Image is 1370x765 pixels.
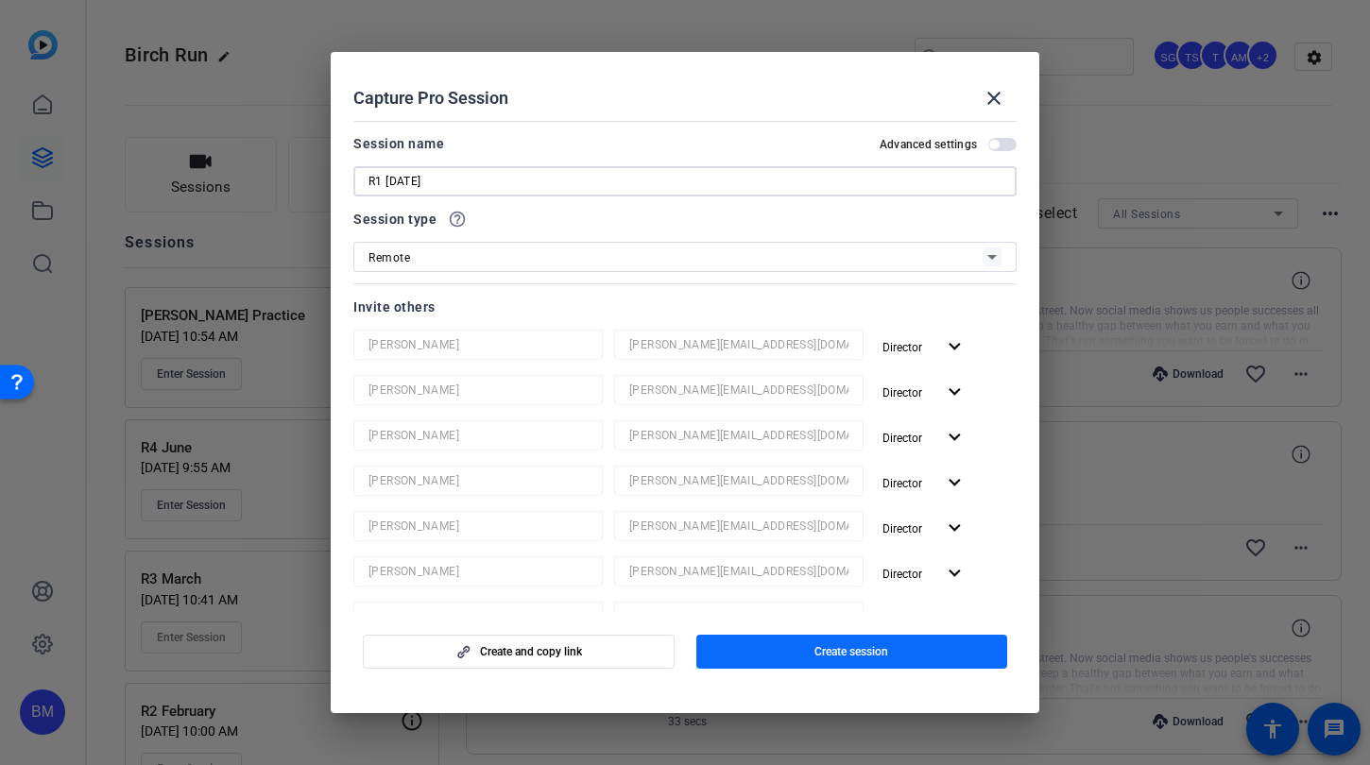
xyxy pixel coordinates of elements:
[882,522,922,535] span: Director
[983,87,1005,110] mat-icon: close
[943,471,967,495] mat-icon: expand_more
[353,208,437,230] span: Session type
[943,517,967,540] mat-icon: expand_more
[629,379,848,401] input: Email...
[629,469,848,492] input: Email...
[882,386,922,399] span: Director
[943,381,967,404] mat-icon: expand_more
[368,251,410,264] span: Remote
[448,210,467,229] mat-icon: help_outline
[882,341,922,354] span: Director
[875,420,974,454] button: Director
[368,515,588,537] input: Name...
[480,644,582,659] span: Create and copy link
[368,379,588,401] input: Name...
[943,426,967,450] mat-icon: expand_more
[629,605,848,628] input: Email...
[875,330,974,364] button: Director
[882,568,922,581] span: Director
[368,605,588,628] input: Name...
[882,432,922,445] span: Director
[368,170,1002,193] input: Enter Session Name
[629,333,848,356] input: Email...
[629,560,848,583] input: Email...
[368,560,588,583] input: Name...
[363,635,675,669] button: Create and copy link
[353,296,1017,318] div: Invite others
[368,333,588,356] input: Name...
[880,137,977,152] h2: Advanced settings
[368,424,588,447] input: Name...
[629,515,848,537] input: Email...
[629,424,848,447] input: Email...
[368,469,588,492] input: Name...
[875,466,974,500] button: Director
[353,132,444,155] div: Session name
[882,477,922,490] span: Director
[353,76,1017,121] div: Capture Pro Session
[943,562,967,586] mat-icon: expand_more
[943,335,967,359] mat-icon: expand_more
[875,375,974,409] button: Director
[875,556,974,590] button: Director
[814,644,888,659] span: Create session
[875,511,974,545] button: Director
[696,635,1008,669] button: Create session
